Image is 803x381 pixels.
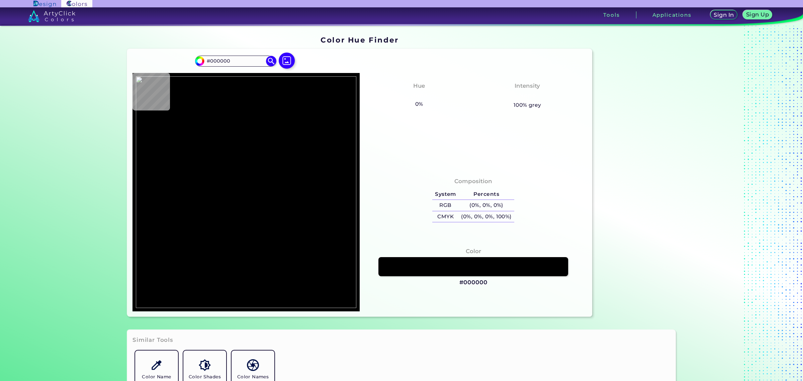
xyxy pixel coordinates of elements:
h5: RGB [432,200,458,211]
img: 92504f1f-14c3-4d72-9263-6ea991b611ba [136,76,356,308]
input: type color.. [204,57,267,66]
h5: (0%, 0%, 0%, 100%) [459,211,514,222]
img: icon_color_name_finder.svg [151,359,162,371]
h4: Intensity [515,81,540,91]
h4: Color [466,246,481,256]
h4: Hue [413,81,425,91]
h3: Applications [652,12,692,17]
img: ArtyClick Design logo [33,1,56,7]
a: Sign In [712,11,736,19]
h5: CMYK [432,211,458,222]
h3: Similar Tools [132,336,173,344]
h3: None [408,92,430,100]
h5: 0% [413,100,426,108]
img: icon picture [279,53,295,69]
a: Sign Up [744,11,771,19]
h5: 100% grey [514,101,541,109]
img: icon_color_names_dictionary.svg [247,359,259,371]
h3: Tools [603,12,620,17]
h3: #000000 [459,279,487,287]
img: logo_artyclick_colors_white.svg [28,10,75,22]
img: icon_color_shades.svg [199,359,210,371]
h5: Sign Up [747,12,768,17]
img: icon search [266,56,276,66]
h4: Composition [454,176,492,186]
h3: None [516,92,539,100]
h5: Sign In [715,12,733,17]
h1: Color Hue Finder [321,35,398,45]
h5: System [432,189,458,200]
h5: Percents [459,189,514,200]
h5: (0%, 0%, 0%) [459,200,514,211]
